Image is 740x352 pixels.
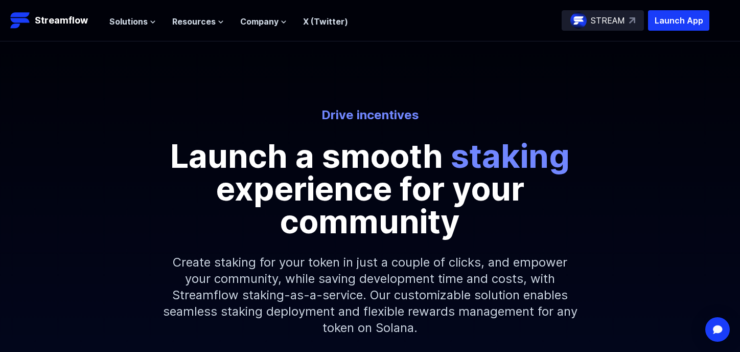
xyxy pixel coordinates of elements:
div: Open Intercom Messenger [705,317,730,342]
button: Resources [172,15,224,28]
span: Company [240,15,279,28]
p: Launch a smooth experience for your community [140,140,600,238]
p: Streamflow [35,13,88,28]
a: X (Twitter) [303,16,348,27]
button: Launch App [648,10,709,31]
p: STREAM [591,14,625,27]
span: Solutions [109,15,148,28]
img: streamflow-logo-circle.png [570,12,587,29]
span: Resources [172,15,216,28]
p: Drive incentives [87,107,653,123]
img: Streamflow Logo [10,10,31,31]
a: Streamflow [10,10,99,31]
span: staking [451,136,570,175]
img: top-right-arrow.svg [629,17,635,24]
button: Solutions [109,15,156,28]
a: STREAM [562,10,644,31]
button: Company [240,15,287,28]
